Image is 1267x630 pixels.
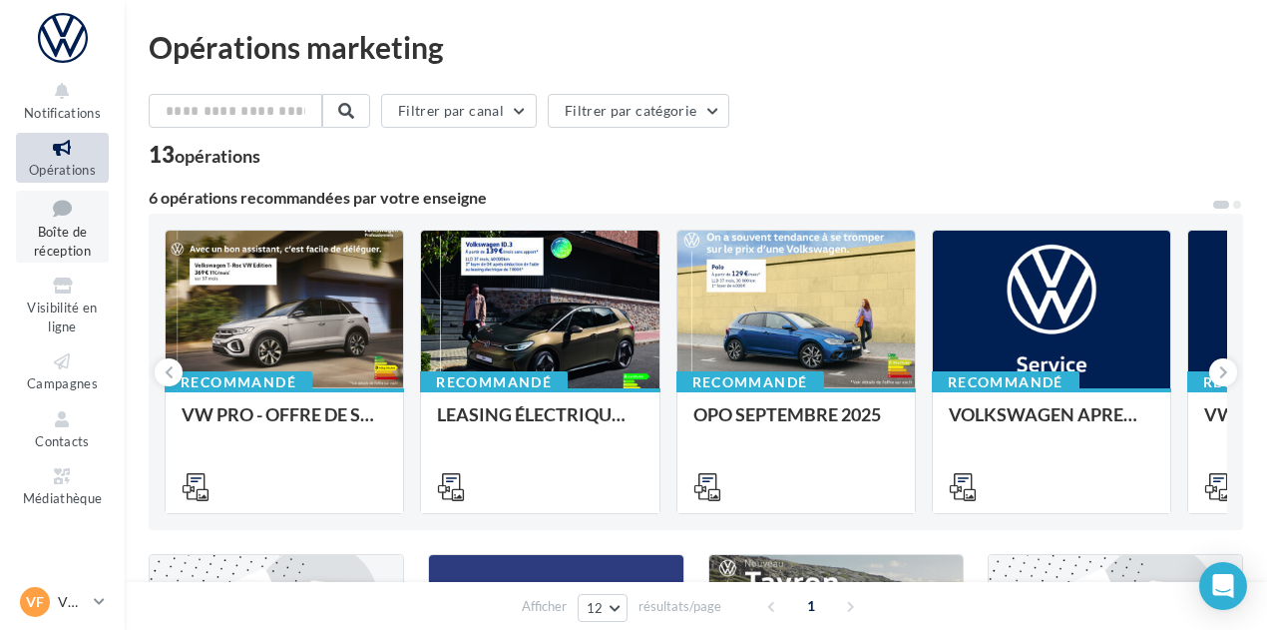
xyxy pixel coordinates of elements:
[548,94,729,128] button: Filtrer par catégorie
[949,404,1154,444] div: VOLKSWAGEN APRES-VENTE
[795,590,827,622] span: 1
[932,371,1079,393] div: Recommandé
[35,433,90,449] span: Contacts
[27,300,97,334] span: Visibilité en ligne
[24,105,101,121] span: Notifications
[23,490,103,506] span: Médiathèque
[29,162,96,178] span: Opérations
[16,271,109,338] a: Visibilité en ligne
[175,147,260,165] div: opérations
[149,144,260,166] div: 13
[638,597,721,616] span: résultats/page
[381,94,537,128] button: Filtrer par canal
[420,371,568,393] div: Recommandé
[578,594,629,622] button: 12
[165,371,312,393] div: Recommandé
[16,191,109,264] a: Boîte de réception
[522,597,567,616] span: Afficher
[693,404,899,444] div: OPO SEPTEMBRE 2025
[16,404,109,453] a: Contacts
[34,224,91,259] span: Boîte de réception
[587,600,604,616] span: 12
[16,346,109,395] a: Campagnes
[16,76,109,125] button: Notifications
[16,519,109,568] a: Calendrier
[149,32,1243,62] div: Opérations marketing
[149,190,1211,206] div: 6 opérations recommandées par votre enseigne
[1199,562,1247,610] div: Open Intercom Messenger
[437,404,642,444] div: LEASING ÉLECTRIQUE 2025
[16,461,109,510] a: Médiathèque
[16,133,109,182] a: Opérations
[676,371,824,393] div: Recommandé
[26,592,44,612] span: VF
[27,375,98,391] span: Campagnes
[16,583,109,621] a: VF VW Francheville
[182,404,387,444] div: VW PRO - OFFRE DE SEPTEMBRE 25
[58,592,86,612] p: VW Francheville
